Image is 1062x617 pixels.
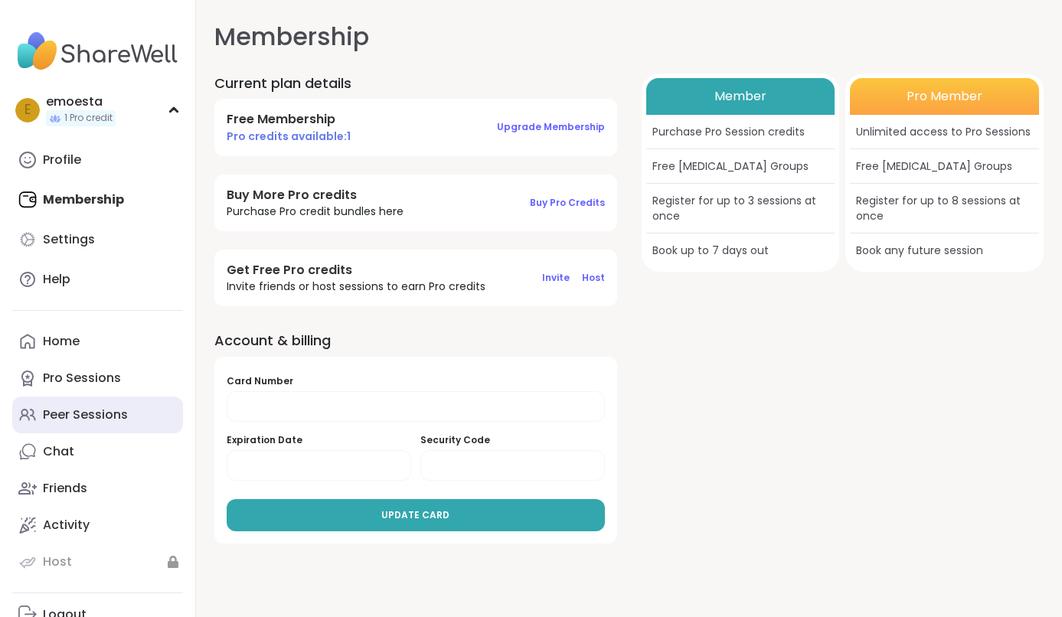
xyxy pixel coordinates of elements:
[582,262,605,294] button: Host
[850,184,1039,233] div: Register for up to 8 sessions at once
[43,333,80,350] div: Home
[43,370,121,387] div: Pro Sessions
[64,112,113,125] span: 1 Pro credit
[43,271,70,288] div: Help
[12,323,183,360] a: Home
[240,460,398,473] iframe: Secure expiration date input frame
[646,149,835,184] div: Free [MEDICAL_DATA] Groups
[43,406,128,423] div: Peer Sessions
[43,231,95,248] div: Settings
[12,261,183,298] a: Help
[530,187,605,219] button: Buy Pro Credits
[43,553,72,570] div: Host
[12,507,183,544] a: Activity
[227,204,404,219] span: Purchase Pro credit bundles here
[12,397,183,433] a: Peer Sessions
[646,233,835,267] div: Book up to 7 days out
[542,271,570,284] span: Invite
[227,129,351,144] span: Pro credits available: 1
[43,443,74,460] div: Chat
[46,93,116,110] div: emoesta
[12,24,183,78] img: ShareWell Nav Logo
[43,152,81,168] div: Profile
[420,434,605,447] h5: Security Code
[850,115,1039,149] div: Unlimited access to Pro Sessions
[25,100,31,120] span: e
[646,78,835,115] div: Member
[227,499,605,531] button: UPDATE CARD
[240,401,592,414] iframe: Secure card number input frame
[646,184,835,233] div: Register for up to 3 sessions at once
[646,115,835,149] div: Purchase Pro Session credits
[497,120,605,133] span: Upgrade Membership
[227,375,605,388] h5: Card Number
[43,480,87,497] div: Friends
[227,111,351,128] h4: Free Membership
[530,196,605,209] span: Buy Pro Credits
[850,149,1039,184] div: Free [MEDICAL_DATA] Groups
[850,233,1039,267] div: Book any future session
[12,544,183,580] a: Host
[433,460,592,473] iframe: Secure CVC input frame
[12,221,183,258] a: Settings
[12,433,183,470] a: Chat
[12,360,183,397] a: Pro Sessions
[497,111,605,143] button: Upgrade Membership
[542,262,570,294] button: Invite
[12,470,183,507] a: Friends
[850,78,1039,115] div: Pro Member
[214,18,1044,55] h1: Membership
[381,508,449,522] span: UPDATE CARD
[12,142,183,178] a: Profile
[214,73,617,93] h2: Current plan details
[214,331,617,350] h2: Account & billing
[227,262,485,279] h4: Get Free Pro credits
[227,279,485,294] span: Invite friends or host sessions to earn Pro credits
[227,187,404,204] h4: Buy More Pro credits
[43,517,90,534] div: Activity
[227,434,411,447] h5: Expiration Date
[582,271,605,284] span: Host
